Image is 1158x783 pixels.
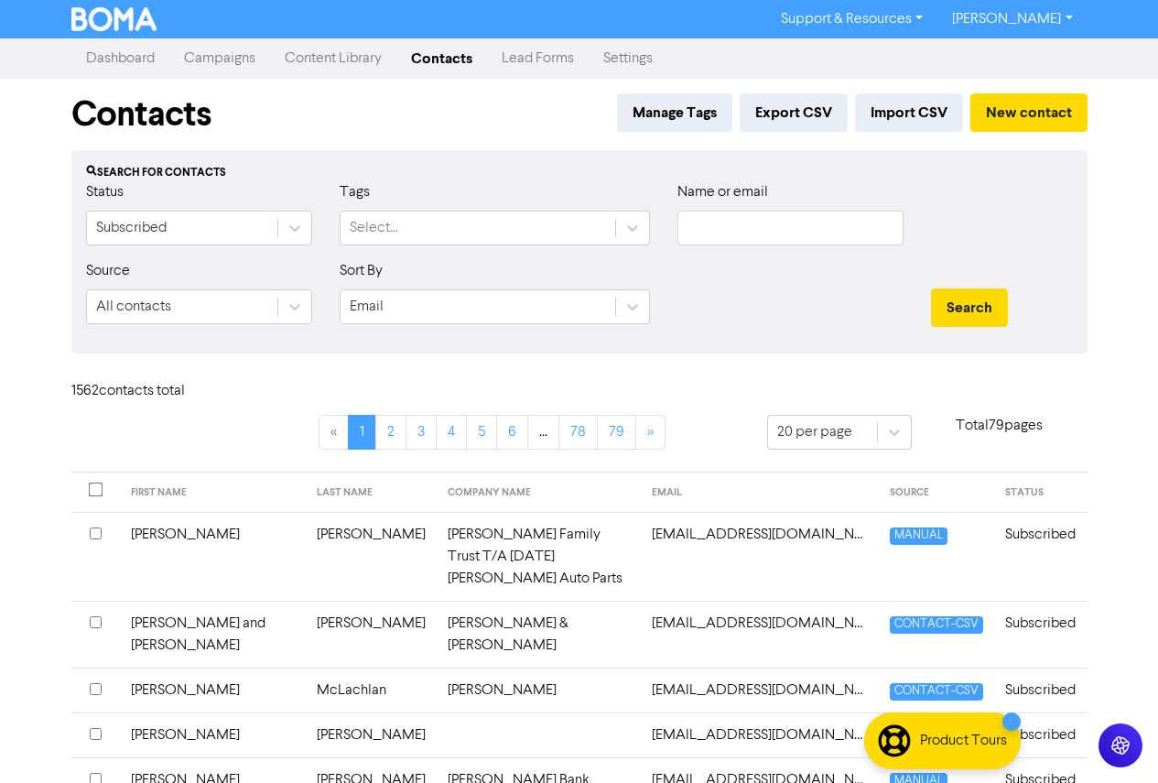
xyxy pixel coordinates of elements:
button: Search [931,288,1008,327]
a: Page 5 [466,415,497,450]
a: Content Library [270,40,396,77]
th: COMPANY NAME [437,473,641,513]
a: [PERSON_NAME] [937,5,1087,34]
td: 672.mac@gmail.com [641,668,879,712]
label: Status [86,181,124,203]
label: Source [86,260,130,282]
iframe: Chat Widget [1066,695,1158,783]
th: LAST NAME [306,473,437,513]
p: Total 79 pages [912,415,1088,437]
button: Import CSV [855,93,963,132]
td: [PERSON_NAME] & [PERSON_NAME] [437,601,641,668]
td: 1997pfdc@gmail.com [641,512,879,601]
span: CONTACT-CSV [890,683,983,701]
a: » [635,415,666,450]
td: 6ft6consulting@gmail.com [641,712,879,757]
td: Subscribed [994,668,1087,712]
td: [PERSON_NAME] [120,512,306,601]
td: [PERSON_NAME] [120,712,306,757]
div: Email [350,296,384,318]
img: BOMA Logo [71,7,157,31]
span: CONTACT-CSV [890,616,983,634]
th: EMAIL [641,473,879,513]
td: [PERSON_NAME] [306,512,437,601]
div: Subscribed [96,217,167,239]
a: Contacts [396,40,487,77]
a: Page 2 [375,415,406,450]
h6: 1562 contact s total [71,383,218,400]
th: FIRST NAME [120,473,306,513]
a: Page 6 [496,415,528,450]
button: Manage Tags [617,93,732,132]
div: All contacts [96,296,171,318]
td: Subscribed [994,601,1087,668]
a: Page 79 [597,415,636,450]
td: McLachlan [306,668,437,712]
td: [PERSON_NAME] and [PERSON_NAME] [120,601,306,668]
div: Select... [350,217,398,239]
td: 1johnandrews1@gmail.com [641,601,879,668]
button: Export CSV [740,93,848,132]
a: Page 4 [436,415,467,450]
td: [PERSON_NAME] [306,712,437,757]
div: Search for contacts [86,165,1073,181]
td: [PERSON_NAME] Family Trust T/A [DATE][PERSON_NAME] Auto Parts [437,512,641,601]
a: Page 3 [406,415,437,450]
a: Page 1 is your current page [348,415,376,450]
td: [PERSON_NAME] [306,601,437,668]
h1: Contacts [71,93,211,136]
a: Support & Resources [766,5,937,34]
span: MANUAL [890,527,947,545]
div: 20 per page [777,421,852,443]
th: SOURCE [879,473,994,513]
a: Dashboard [71,40,169,77]
th: STATUS [994,473,1087,513]
td: Subscribed [994,712,1087,757]
button: New contact [970,93,1088,132]
td: [PERSON_NAME] [437,668,641,712]
td: [PERSON_NAME] [120,668,306,712]
a: Settings [589,40,667,77]
a: Page 78 [558,415,598,450]
td: Subscribed [994,512,1087,601]
label: Tags [340,181,370,203]
label: Name or email [677,181,768,203]
a: Campaigns [169,40,270,77]
label: Sort By [340,260,383,282]
a: Lead Forms [487,40,589,77]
